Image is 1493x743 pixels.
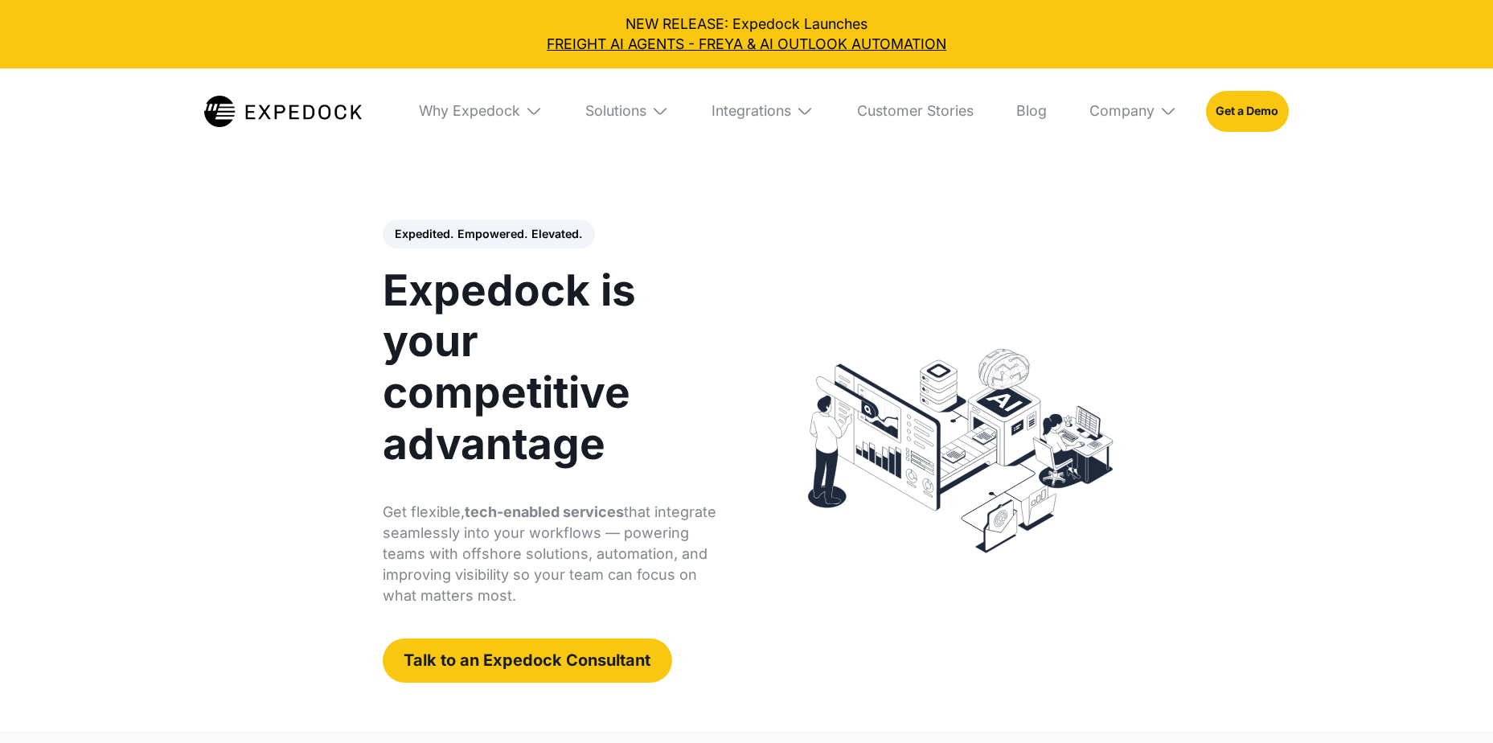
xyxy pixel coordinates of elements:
div: Why Expedock [419,102,520,120]
div: Integrations [712,102,791,120]
div: Integrations [698,68,829,154]
h1: Expedock is your competitive advantage [383,265,733,470]
div: NEW RELEASE: Expedock Launches [14,14,1479,55]
p: Get flexible, that integrate seamlessly into your workflows — powering teams with offshore soluti... [383,502,733,606]
strong: tech-enabled services [465,503,624,520]
a: Customer Stories [843,68,987,154]
a: FREIGHT AI AGENTS - FREYA & AI OUTLOOK AUTOMATION [14,35,1479,55]
a: Talk to an Expedock Consultant [383,638,672,683]
div: Why Expedock [404,68,557,154]
div: Company [1089,102,1155,120]
div: Company [1075,68,1192,154]
div: Solutions [571,68,683,154]
a: Get a Demo [1206,91,1289,132]
a: Blog [1002,68,1060,154]
div: Solutions [585,102,646,120]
